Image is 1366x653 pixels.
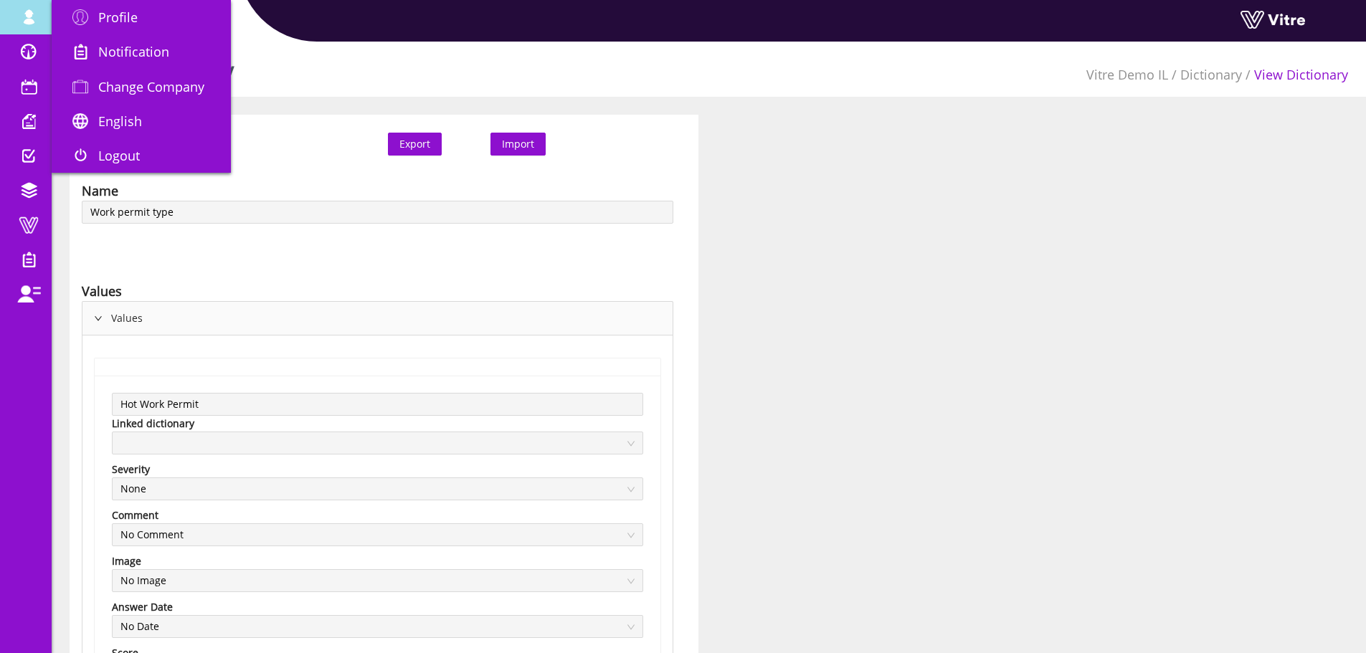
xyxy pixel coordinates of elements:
[82,181,118,201] div: Name
[120,524,635,545] span: No Comment
[1242,65,1348,85] li: View Dictionary
[502,137,534,151] span: Import
[399,136,430,152] span: Export
[112,553,141,569] div: Image
[388,133,442,156] button: Export
[98,147,140,164] span: Logout
[120,570,635,591] span: No Image
[52,138,231,173] a: Logout
[98,113,142,130] span: English
[98,43,169,60] span: Notification
[1180,66,1242,83] a: Dictionary
[112,462,150,477] div: Severity
[120,616,635,637] span: No Date
[82,302,673,335] div: rightValues
[94,314,103,323] span: right
[120,478,635,500] span: None
[112,599,173,615] div: Answer Date
[52,104,231,138] a: English
[52,70,231,104] a: Change Company
[52,34,231,69] a: Notification
[82,201,673,224] input: Name
[1086,66,1168,83] a: Vitre Demo IL
[112,507,158,523] div: Comment
[82,281,122,301] div: Values
[112,416,194,432] div: Linked dictionary
[98,78,204,95] span: Change Company
[98,9,138,26] span: Profile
